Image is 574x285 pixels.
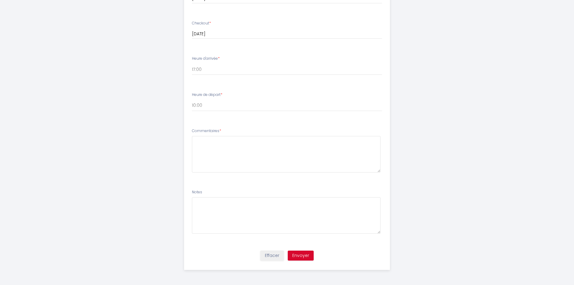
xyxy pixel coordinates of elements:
label: Checkout [192,21,211,26]
button: Effacer [260,251,284,261]
label: Heure de départ [192,92,222,98]
label: Heure d'arrivée [192,56,220,62]
label: Notes [192,189,202,195]
label: Commentaires [192,128,221,134]
button: Envoyer [288,251,314,261]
